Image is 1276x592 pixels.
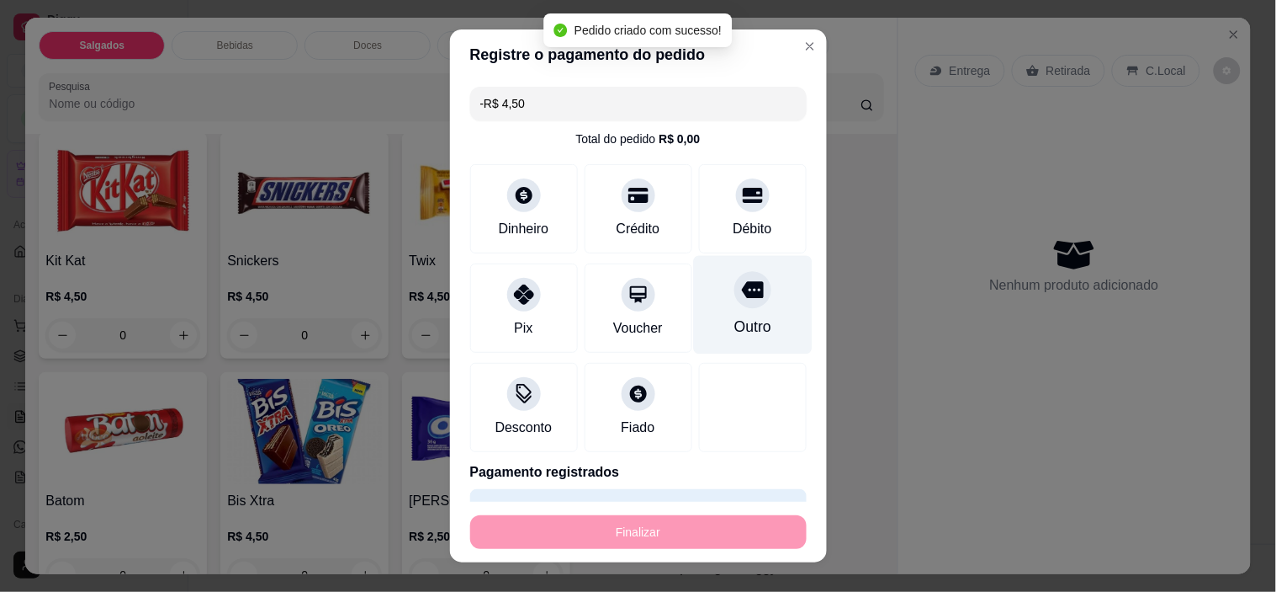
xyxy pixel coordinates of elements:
[613,318,663,339] div: Voucher
[554,24,568,37] span: check-circle
[495,418,553,438] div: Desconto
[797,33,823,60] button: Close
[499,219,549,239] div: Dinheiro
[574,24,722,37] span: Pedido criado com sucesso!
[733,316,770,338] div: Outro
[470,462,807,483] p: Pagamento registrados
[733,219,771,239] div: Débito
[621,418,654,438] div: Fiado
[617,219,660,239] div: Crédito
[575,131,700,147] div: Total do pedido
[450,29,827,80] header: Registre o pagamento do pedido
[659,131,700,147] div: R$ 0,00
[480,87,797,120] input: Ex.: hambúrguer de cordeiro
[514,318,532,339] div: Pix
